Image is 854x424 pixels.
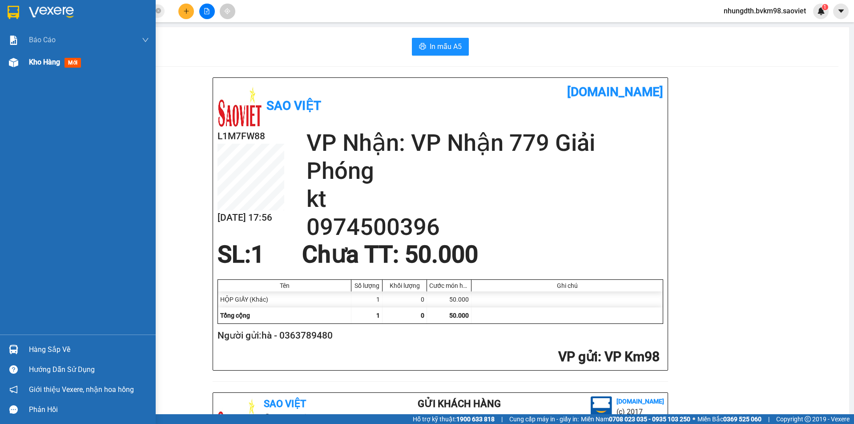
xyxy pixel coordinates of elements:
[218,241,251,268] span: SL:
[220,4,235,19] button: aim
[266,98,321,113] b: Sao Việt
[833,4,849,19] button: caret-down
[251,241,264,268] span: 1
[217,412,382,423] li: Số 779 Giải Phóng
[567,85,663,99] b: [DOMAIN_NAME]
[383,291,427,307] div: 0
[218,129,284,144] h2: L1M7FW88
[9,36,18,45] img: solution-icon
[199,4,215,19] button: file-add
[418,398,501,409] b: Gửi khách hàng
[306,185,663,213] h2: kt
[768,414,769,424] span: |
[717,5,813,16] span: nhungdth.bvkm98.saoviet
[5,7,49,52] img: logo.jpg
[183,8,189,14] span: plus
[306,129,663,185] h2: VP Nhận: VP Nhận 779 Giải Phóng
[218,85,262,129] img: logo.jpg
[412,38,469,56] button: printerIn mẫu A5
[9,365,18,374] span: question-circle
[5,52,72,66] h2: L1M7FW88
[723,416,761,423] strong: 0369 525 060
[9,385,18,394] span: notification
[142,36,149,44] span: down
[697,414,761,424] span: Miền Bắc
[591,396,612,418] img: logo.jpg
[419,43,426,51] span: printer
[218,348,660,366] h2: : VP Km98
[817,7,825,15] img: icon-new-feature
[224,8,230,14] span: aim
[427,291,471,307] div: 50.000
[218,328,660,343] h2: Người gửi: hà - 0363789480
[509,414,579,424] span: Cung cấp máy in - giấy in:
[430,41,462,52] span: In mẫu A5
[616,406,664,417] li: (c) 2017
[693,417,695,421] span: ⚪️
[474,282,661,289] div: Ghi chú
[218,291,351,307] div: HỘP GIẤY (Khác)
[449,312,469,319] span: 50.000
[220,312,250,319] span: Tổng cộng
[609,416,690,423] strong: 0708 023 035 - 0935 103 250
[822,4,828,10] sup: 1
[306,213,663,241] h2: 0974500396
[456,416,495,423] strong: 1900 633 818
[421,312,424,319] span: 0
[351,291,383,307] div: 1
[297,241,483,268] div: Chưa TT : 50.000
[54,21,109,36] b: Sao Việt
[805,416,811,422] span: copyright
[264,414,271,421] span: environment
[616,398,664,405] b: [DOMAIN_NAME]
[178,4,194,19] button: plus
[29,343,149,356] div: Hàng sắp về
[837,7,845,15] span: caret-down
[29,363,149,376] div: Hướng dẫn sử dụng
[29,58,60,66] span: Kho hàng
[29,34,56,45] span: Báo cáo
[204,8,210,14] span: file-add
[501,414,503,424] span: |
[376,312,380,319] span: 1
[9,405,18,414] span: message
[119,7,215,22] b: [DOMAIN_NAME]
[29,384,134,395] span: Giới thiệu Vexere, nhận hoa hồng
[354,282,380,289] div: Số lượng
[9,345,18,354] img: warehouse-icon
[156,7,161,16] span: close-circle
[220,282,349,289] div: Tên
[581,414,690,424] span: Miền Nam
[64,58,81,68] span: mới
[558,349,598,364] span: VP gửi
[413,414,495,424] span: Hỗ trợ kỹ thuật:
[429,282,469,289] div: Cước món hàng
[218,210,284,225] h2: [DATE] 17:56
[29,403,149,416] div: Phản hồi
[9,58,18,67] img: warehouse-icon
[156,8,161,13] span: close-circle
[385,282,424,289] div: Khối lượng
[823,4,826,10] span: 1
[8,6,19,19] img: logo-vxr
[47,52,215,136] h2: VP Nhận: VP Nhận 779 Giải Phóng
[264,398,306,409] b: Sao Việt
